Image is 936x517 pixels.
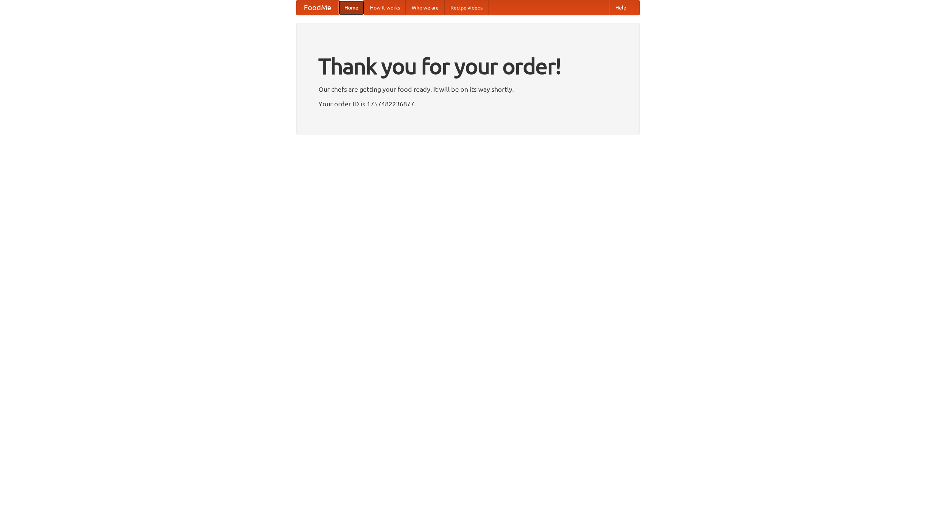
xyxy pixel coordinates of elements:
[318,49,618,84] h1: Thank you for your order!
[339,0,364,15] a: Home
[318,84,618,95] p: Our chefs are getting your food ready. It will be on its way shortly.
[445,0,488,15] a: Recipe videos
[297,0,339,15] a: FoodMe
[406,0,445,15] a: Who we are
[364,0,406,15] a: How it works
[609,0,632,15] a: Help
[318,98,618,109] p: Your order ID is 1757482236877.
